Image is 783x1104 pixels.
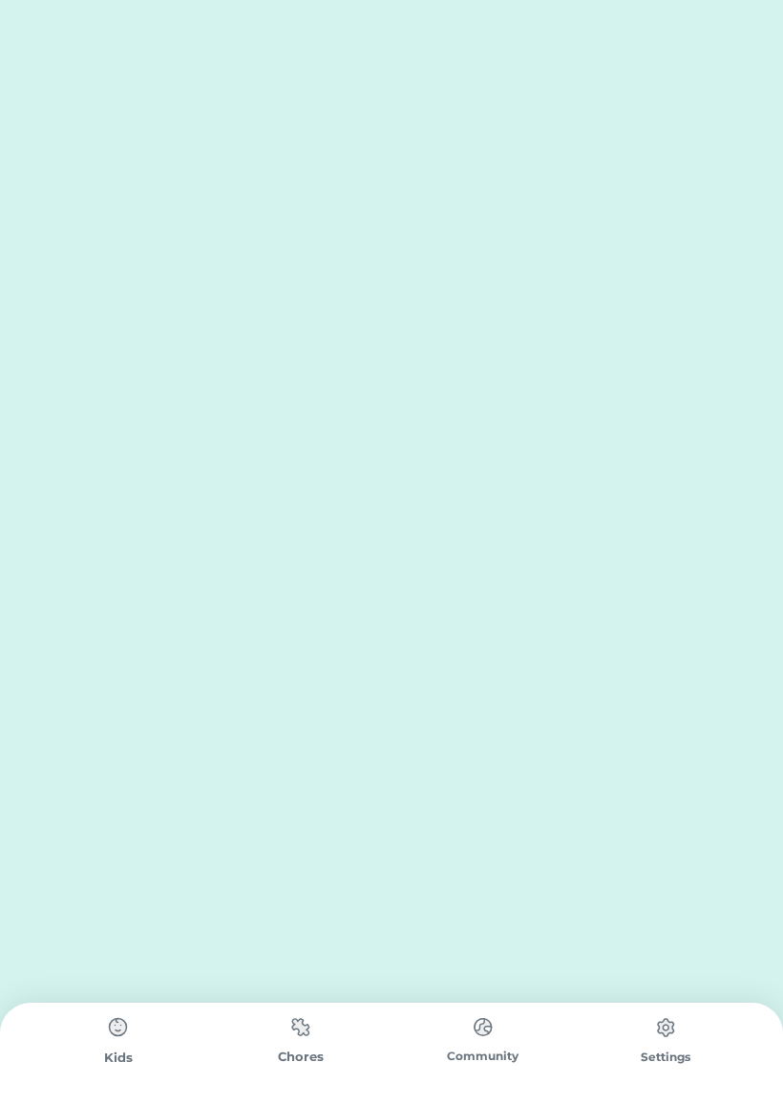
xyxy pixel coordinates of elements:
[99,1008,138,1047] img: type%3Dchores%2C%20state%3Ddefault.svg
[391,1048,574,1065] div: Community
[27,1049,209,1068] div: Kids
[646,1008,685,1047] img: type%3Dchores%2C%20state%3Ddefault.svg
[282,1008,320,1046] img: type%3Dchores%2C%20state%3Ddefault.svg
[574,1049,756,1066] div: Settings
[209,1048,391,1067] div: Chores
[464,1008,502,1046] img: type%3Dchores%2C%20state%3Ddefault.svg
